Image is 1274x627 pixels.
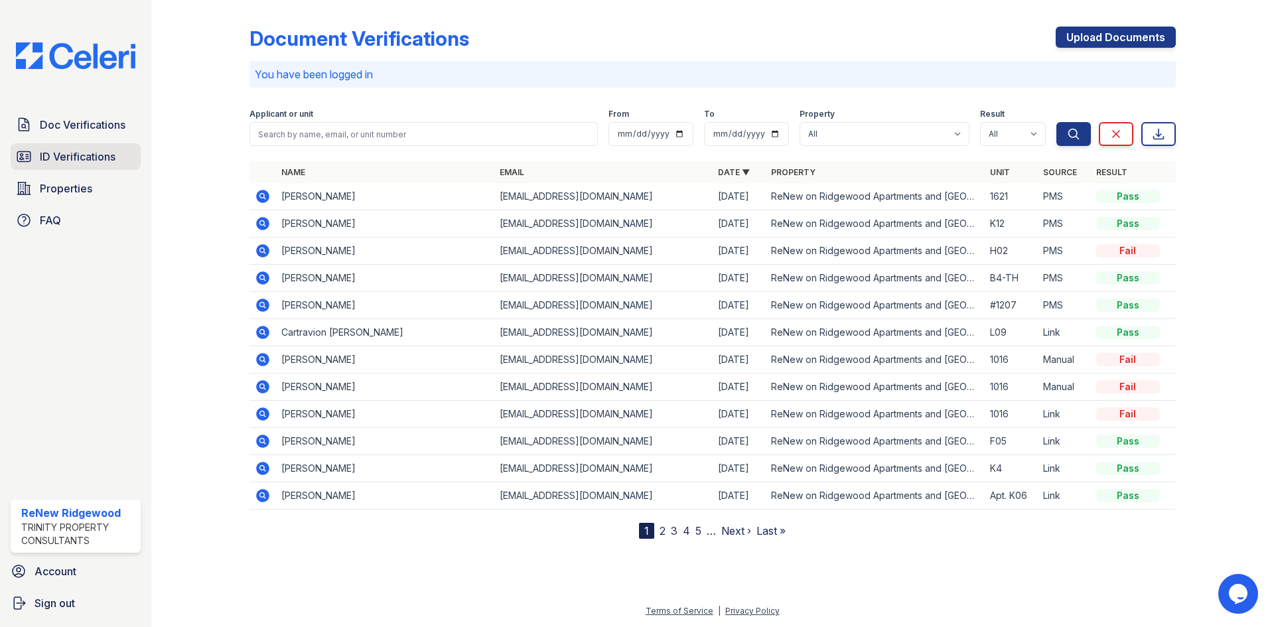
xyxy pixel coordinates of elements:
[11,207,141,234] a: FAQ
[725,606,780,616] a: Privacy Policy
[276,428,494,455] td: [PERSON_NAME]
[713,210,766,238] td: [DATE]
[1096,353,1160,366] div: Fail
[40,117,125,133] span: Doc Verifications
[1218,574,1261,614] iframe: chat widget
[1096,244,1160,257] div: Fail
[713,346,766,374] td: [DATE]
[276,482,494,510] td: [PERSON_NAME]
[276,346,494,374] td: [PERSON_NAME]
[494,292,713,319] td: [EMAIL_ADDRESS][DOMAIN_NAME]
[281,167,305,177] a: Name
[639,523,654,539] div: 1
[713,482,766,510] td: [DATE]
[276,455,494,482] td: [PERSON_NAME]
[35,595,75,611] span: Sign out
[494,401,713,428] td: [EMAIL_ADDRESS][DOMAIN_NAME]
[1096,462,1160,475] div: Pass
[249,27,469,50] div: Document Verifications
[771,167,815,177] a: Property
[276,265,494,292] td: [PERSON_NAME]
[1038,183,1091,210] td: PMS
[1038,210,1091,238] td: PMS
[766,401,984,428] td: ReNew on Ridgewood Apartments and [GEOGRAPHIC_DATA]
[1038,319,1091,346] td: Link
[713,319,766,346] td: [DATE]
[1096,326,1160,339] div: Pass
[713,183,766,210] td: [DATE]
[718,606,721,616] div: |
[683,524,690,537] a: 4
[985,428,1038,455] td: F05
[766,482,984,510] td: ReNew on Ridgewood Apartments and [GEOGRAPHIC_DATA]
[1038,346,1091,374] td: Manual
[1096,190,1160,203] div: Pass
[40,149,115,165] span: ID Verifications
[1038,401,1091,428] td: Link
[1038,428,1091,455] td: Link
[494,319,713,346] td: [EMAIL_ADDRESS][DOMAIN_NAME]
[1096,435,1160,448] div: Pass
[756,524,786,537] a: Last »
[1038,265,1091,292] td: PMS
[713,455,766,482] td: [DATE]
[1096,271,1160,285] div: Pass
[276,238,494,265] td: [PERSON_NAME]
[985,319,1038,346] td: L09
[1096,217,1160,230] div: Pass
[276,210,494,238] td: [PERSON_NAME]
[707,523,716,539] span: …
[1038,455,1091,482] td: Link
[1096,299,1160,312] div: Pass
[276,401,494,428] td: [PERSON_NAME]
[276,319,494,346] td: Cartravion [PERSON_NAME]
[1038,482,1091,510] td: Link
[1038,238,1091,265] td: PMS
[494,455,713,482] td: [EMAIL_ADDRESS][DOMAIN_NAME]
[11,143,141,170] a: ID Verifications
[985,346,1038,374] td: 1016
[646,606,713,616] a: Terms of Service
[1096,407,1160,421] div: Fail
[1043,167,1077,177] a: Source
[766,238,984,265] td: ReNew on Ridgewood Apartments and [GEOGRAPHIC_DATA]
[985,374,1038,401] td: 1016
[276,374,494,401] td: [PERSON_NAME]
[713,428,766,455] td: [DATE]
[695,524,701,537] a: 5
[766,455,984,482] td: ReNew on Ridgewood Apartments and [GEOGRAPHIC_DATA]
[1096,167,1127,177] a: Result
[985,401,1038,428] td: 1016
[494,346,713,374] td: [EMAIL_ADDRESS][DOMAIN_NAME]
[1038,374,1091,401] td: Manual
[985,292,1038,319] td: #1207
[35,563,76,579] span: Account
[766,374,984,401] td: ReNew on Ridgewood Apartments and [GEOGRAPHIC_DATA]
[21,521,135,547] div: Trinity Property Consultants
[494,183,713,210] td: [EMAIL_ADDRESS][DOMAIN_NAME]
[713,374,766,401] td: [DATE]
[5,42,146,69] img: CE_Logo_Blue-a8612792a0a2168367f1c8372b55b34899dd931a85d93a1a3d3e32e68fde9ad4.png
[494,428,713,455] td: [EMAIL_ADDRESS][DOMAIN_NAME]
[718,167,750,177] a: Date ▼
[660,524,666,537] a: 2
[500,167,524,177] a: Email
[5,590,146,616] a: Sign out
[1096,489,1160,502] div: Pass
[985,455,1038,482] td: K4
[985,265,1038,292] td: B4-TH
[766,292,984,319] td: ReNew on Ridgewood Apartments and [GEOGRAPHIC_DATA]
[766,428,984,455] td: ReNew on Ridgewood Apartments and [GEOGRAPHIC_DATA]
[990,167,1010,177] a: Unit
[494,238,713,265] td: [EMAIL_ADDRESS][DOMAIN_NAME]
[713,292,766,319] td: [DATE]
[704,109,715,119] label: To
[713,238,766,265] td: [DATE]
[985,183,1038,210] td: 1621
[40,180,92,196] span: Properties
[985,238,1038,265] td: H02
[985,482,1038,510] td: Apt. K06
[608,109,629,119] label: From
[713,401,766,428] td: [DATE]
